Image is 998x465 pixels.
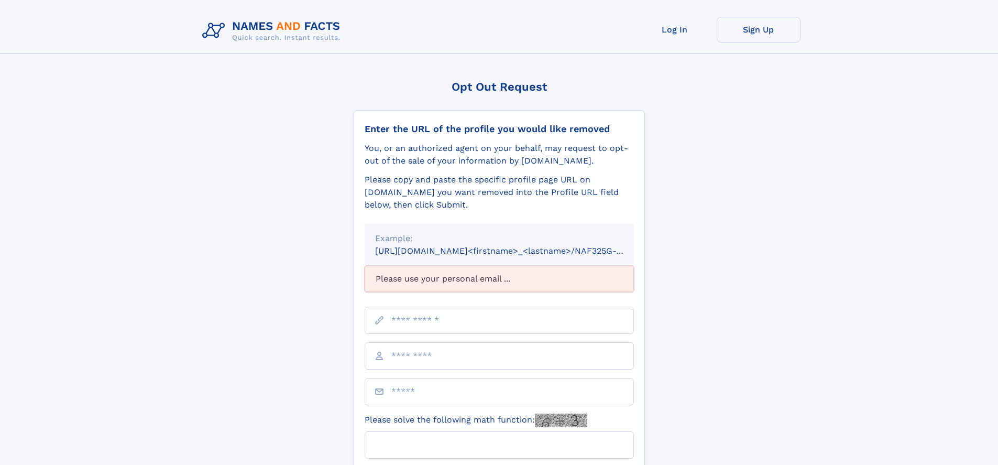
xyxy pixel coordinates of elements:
div: Please copy and paste the specific profile page URL on [DOMAIN_NAME] you want removed into the Pr... [365,174,634,211]
div: Opt Out Request [354,80,645,93]
div: Enter the URL of the profile you would like removed [365,123,634,135]
div: Example: [375,232,623,245]
small: [URL][DOMAIN_NAME]<firstname>_<lastname>/NAF325G-xxxxxxxx [375,246,654,256]
img: Logo Names and Facts [198,17,349,45]
div: Please use your personal email ... [365,266,634,292]
label: Please solve the following math function: [365,414,587,427]
div: You, or an authorized agent on your behalf, may request to opt-out of the sale of your informatio... [365,142,634,167]
a: Log In [633,17,717,42]
a: Sign Up [717,17,800,42]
